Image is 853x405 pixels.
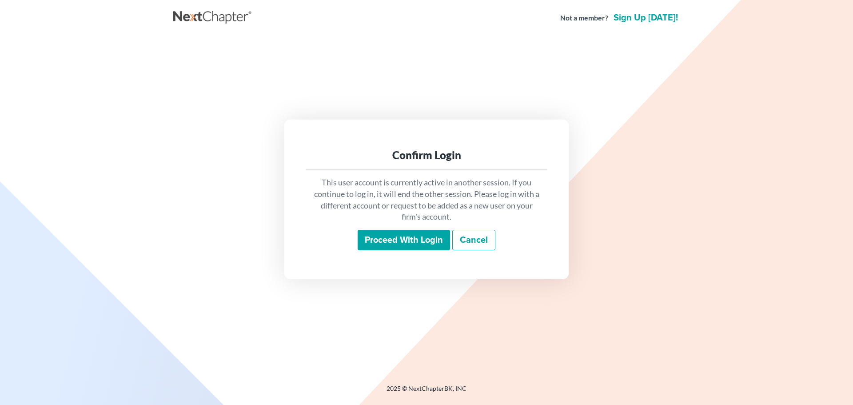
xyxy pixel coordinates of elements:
[313,148,540,162] div: Confirm Login
[313,177,540,223] p: This user account is currently active in another session. If you continue to log in, it will end ...
[612,13,680,22] a: Sign up [DATE]!
[358,230,450,250] input: Proceed with login
[560,13,608,23] strong: Not a member?
[452,230,495,250] a: Cancel
[173,384,680,400] div: 2025 © NextChapterBK, INC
